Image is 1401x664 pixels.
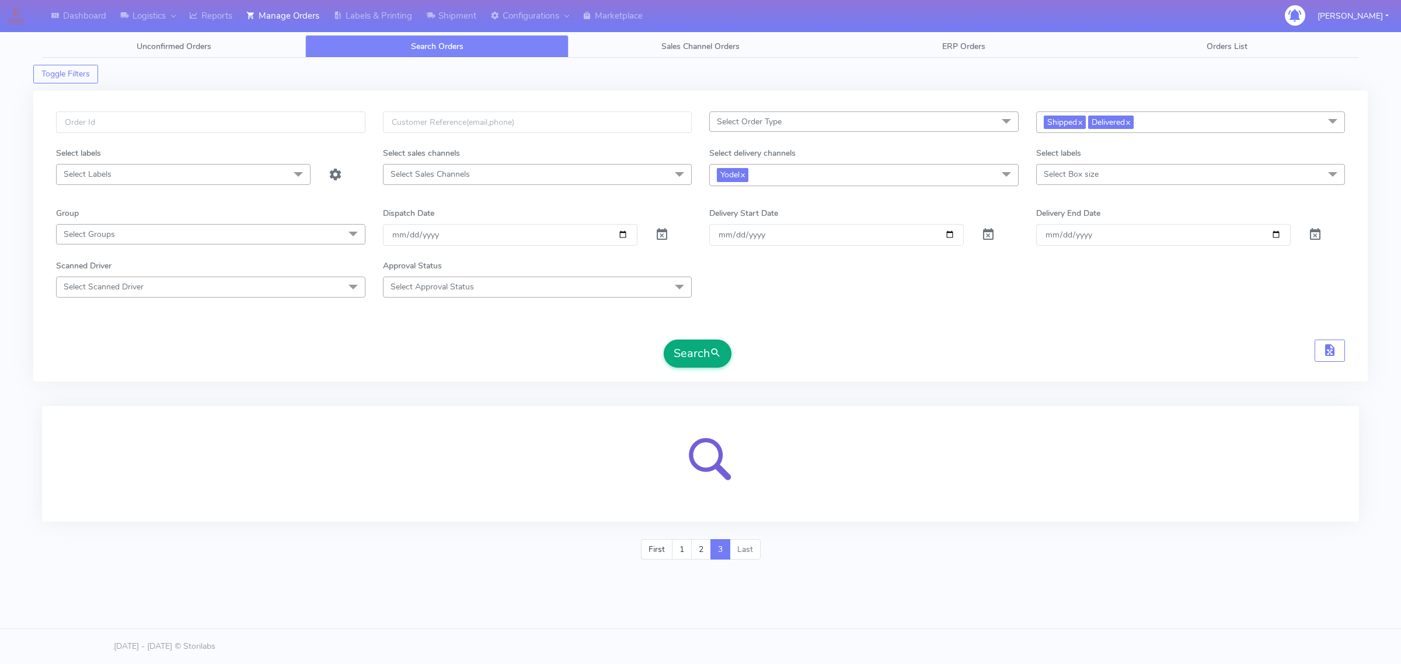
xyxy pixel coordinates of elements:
label: Dispatch Date [383,207,434,219]
label: Delivery Start Date [709,207,778,219]
a: x [740,168,745,180]
label: Approval Status [383,260,442,272]
a: 1 [672,539,692,560]
span: Shipped [1044,116,1086,129]
button: Search [664,340,731,368]
span: ERP Orders [942,41,985,52]
span: Select Labels [64,169,111,180]
a: 3 [710,539,730,560]
span: Orders List [1207,41,1247,52]
span: Select Scanned Driver [64,281,144,292]
label: Scanned Driver [56,260,111,272]
label: Select labels [1036,147,1081,159]
span: Select Sales Channels [391,169,470,180]
label: Select labels [56,147,101,159]
button: [PERSON_NAME] [1309,4,1397,28]
a: 2 [691,539,711,560]
span: Select Approval Status [391,281,474,292]
label: Group [56,207,79,219]
input: Customer Reference(email,phone) [383,111,692,133]
ul: Tabs [42,35,1359,58]
span: Unconfirmed Orders [137,41,211,52]
a: x [1125,116,1130,128]
label: Delivery End Date [1036,207,1100,219]
label: Select sales channels [383,147,460,159]
span: Select Box size [1044,169,1099,180]
label: Select delivery channels [709,147,796,159]
a: x [1077,116,1082,128]
span: Sales Channel Orders [661,41,740,52]
span: Select Groups [64,229,115,240]
span: Delivered [1088,116,1134,129]
a: First [641,539,672,560]
input: Order Id [56,111,365,133]
span: Yodel [717,168,748,181]
span: Search Orders [411,41,463,52]
img: search-loader.svg [657,420,744,508]
span: Select Order Type [717,116,782,127]
button: Toggle Filters [33,65,98,83]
